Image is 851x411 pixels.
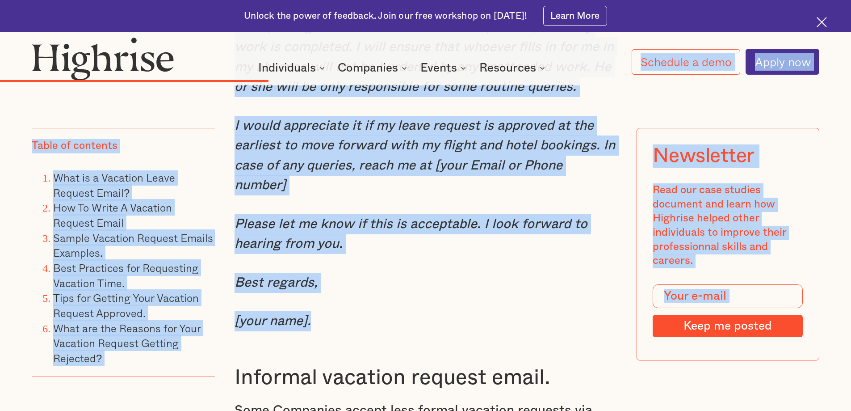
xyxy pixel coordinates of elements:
[53,169,175,201] a: What is a Vacation Leave Request Email?
[53,319,201,366] a: What are the Reasons for Your Vacation Request Getting Rejected?
[53,259,198,291] a: Best Practices for Requesting Vacation Time.
[338,63,398,73] div: Companies
[235,119,615,192] em: I would appreciate it if my leave request is approved at the earliest to move forward with my fli...
[32,139,117,153] div: Table of contents
[235,314,311,328] em: [your name].
[479,63,536,73] div: Resources
[53,229,213,261] a: Sample Vacation Request Emails Examples.
[235,217,587,251] em: Please let me know if this is acceptable. I look forward to hearing from you.
[235,364,617,391] h3: Informal vacation request email.
[53,199,172,231] a: How To Write A Vacation Request Email
[32,37,174,80] img: Highrise logo
[653,183,803,268] div: Read our case studies document and learn how Highrise helped other individuals to improve their p...
[258,63,327,73] div: Individuals
[258,63,316,73] div: Individuals
[653,284,803,337] form: Modal Form
[817,17,827,27] img: Cross icon
[746,49,819,75] a: Apply now
[653,284,803,309] input: Your e-mail
[653,315,803,337] input: Keep me posted
[653,144,755,167] div: Newsletter
[235,276,318,289] em: Best regards,
[479,63,548,73] div: Resources
[632,49,741,75] a: Schedule a demo
[53,289,199,321] a: Tips for Getting Your Vacation Request Approved.
[420,63,469,73] div: Events
[338,63,410,73] div: Companies
[420,63,457,73] div: Events
[244,10,527,22] div: Unlock the power of feedback. Join our free workshop on [DATE]!
[543,6,607,26] a: Learn More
